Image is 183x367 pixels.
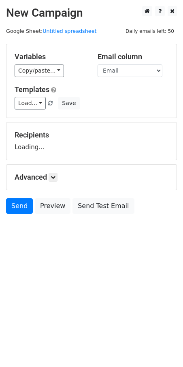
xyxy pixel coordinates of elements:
a: Untitled spreadsheet [43,28,96,34]
a: Preview [35,198,70,214]
div: Loading... [15,131,168,152]
h5: Recipients [15,131,168,140]
h2: New Campaign [6,6,177,20]
a: Daily emails left: 50 [123,28,177,34]
h5: Advanced [15,173,168,182]
button: Save [58,97,79,109]
a: Load... [15,97,46,109]
h5: Email column [98,52,168,61]
span: Daily emails left: 50 [123,27,177,36]
small: Google Sheet: [6,28,97,34]
a: Copy/paste... [15,64,64,77]
a: Send [6,198,33,214]
a: Templates [15,85,49,94]
h5: Variables [15,52,85,61]
a: Send Test Email [72,198,134,214]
